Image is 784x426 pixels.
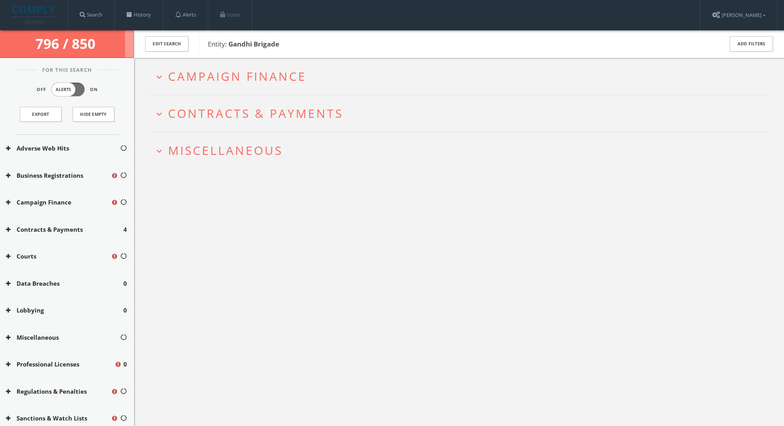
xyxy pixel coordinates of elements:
[168,142,283,158] span: Miscellaneous
[35,34,99,53] span: 796 / 850
[154,107,770,120] button: expand_moreContracts & Payments
[154,144,770,157] button: expand_moreMiscellaneous
[90,86,98,93] span: On
[6,252,111,261] button: Courts
[6,306,123,315] button: Lobbying
[6,198,111,207] button: Campaign Finance
[123,360,127,369] span: 0
[6,333,120,342] button: Miscellaneous
[20,107,62,122] a: Export
[730,36,773,52] button: Add Filters
[6,387,111,396] button: Regulations & Penalties
[37,86,46,93] span: Off
[154,146,164,156] i: expand_more
[123,225,127,234] span: 4
[154,72,164,82] i: expand_more
[123,306,127,315] span: 0
[154,70,770,83] button: expand_moreCampaign Finance
[145,36,189,52] button: Edit Search
[208,39,279,48] span: Entity:
[123,279,127,288] span: 0
[73,107,114,122] button: Hide Empty
[6,360,114,369] button: Professional Licenses
[12,6,56,24] img: illumis
[6,414,111,423] button: Sanctions & Watch Lists
[6,279,123,288] button: Data Breaches
[6,225,123,234] button: Contracts & Payments
[228,39,279,48] b: Gandhi Brigade
[6,171,111,180] button: Business Registrations
[6,144,120,153] button: Adverse Web Hits
[154,109,164,119] i: expand_more
[168,68,306,84] span: Campaign Finance
[36,66,98,74] span: For This Search
[168,105,343,121] span: Contracts & Payments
